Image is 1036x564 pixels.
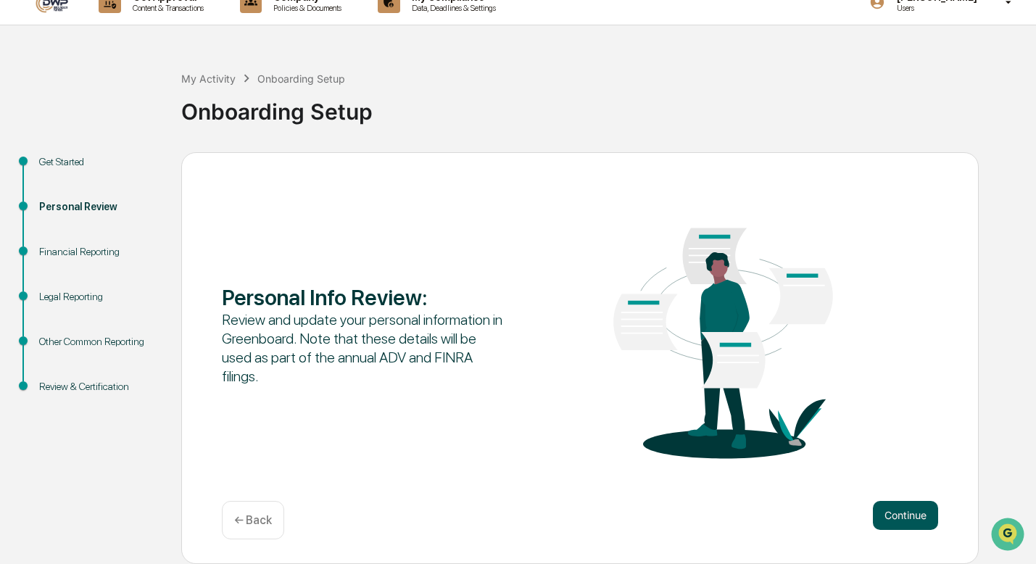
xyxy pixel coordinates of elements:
[39,379,158,394] div: Review & Certification
[262,3,349,13] p: Policies & Documents
[39,289,158,304] div: Legal Reporting
[120,183,180,197] span: Attestations
[181,72,236,85] div: My Activity
[39,154,158,170] div: Get Started
[580,184,866,483] img: Personal Info Review
[400,3,503,13] p: Data, Deadlines & Settings
[14,184,26,196] div: 🖐️
[181,87,1029,125] div: Onboarding Setup
[49,111,238,125] div: Start new chat
[29,210,91,225] span: Data Lookup
[39,334,158,349] div: Other Common Reporting
[257,72,345,85] div: Onboarding Setup
[105,184,117,196] div: 🗄️
[144,246,175,257] span: Pylon
[885,3,985,13] p: Users
[39,199,158,215] div: Personal Review
[246,115,264,133] button: Start new chat
[222,284,508,310] div: Personal Info Review :
[29,183,94,197] span: Preclearance
[990,516,1029,555] iframe: Open customer support
[222,310,508,386] div: Review and update your personal information in Greenboard. Note that these details will be used a...
[14,212,26,223] div: 🔎
[121,3,211,13] p: Content & Transactions
[49,125,183,137] div: We're available if you need us!
[9,177,99,203] a: 🖐️Preclearance
[9,204,97,231] a: 🔎Data Lookup
[102,245,175,257] a: Powered byPylon
[14,30,264,54] p: How can we help?
[39,244,158,260] div: Financial Reporting
[234,513,272,527] p: ← Back
[873,501,938,530] button: Continue
[14,111,41,137] img: 1746055101610-c473b297-6a78-478c-a979-82029cc54cd1
[99,177,186,203] a: 🗄️Attestations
